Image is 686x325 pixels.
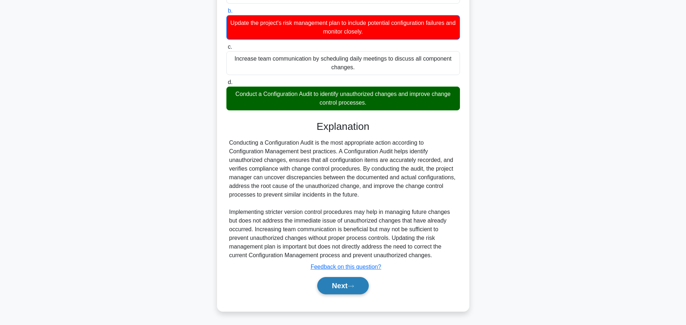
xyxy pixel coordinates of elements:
[317,277,369,294] button: Next
[226,15,460,40] div: Update the project's risk management plan to include potential configuration failures and monitor...
[228,79,233,85] span: d.
[228,44,232,50] span: c.
[226,51,460,75] div: Increase team communication by scheduling daily meetings to discuss all component changes.
[228,8,233,14] span: b.
[226,87,460,110] div: Conduct a Configuration Audit to identify unauthorized changes and improve change control processes.
[229,139,457,260] div: Conducting a Configuration Audit is the most appropriate action according to Configuration Manage...
[231,120,456,133] h3: Explanation
[311,264,381,270] a: Feedback on this question?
